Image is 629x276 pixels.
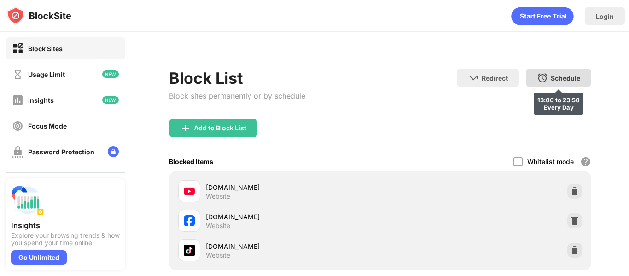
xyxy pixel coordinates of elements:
[184,186,195,197] img: favicons
[12,69,23,80] img: time-usage-off.svg
[184,215,195,226] img: favicons
[108,172,119,183] img: lock-menu.svg
[12,94,23,106] img: insights-off.svg
[169,158,213,165] div: Blocked Items
[482,74,508,82] div: Redirect
[206,212,380,222] div: [DOMAIN_NAME]
[596,12,614,20] div: Login
[12,172,23,183] img: customize-block-page-off.svg
[28,70,65,78] div: Usage Limit
[206,192,230,200] div: Website
[11,221,120,230] div: Insights
[28,122,67,130] div: Focus Mode
[194,124,246,132] div: Add to Block List
[102,70,119,78] img: new-icon.svg
[206,222,230,230] div: Website
[537,104,580,111] div: Every Day
[169,91,305,100] div: Block sites permanently or by schedule
[28,148,94,156] div: Password Protection
[551,74,580,82] div: Schedule
[537,96,580,104] div: 13:00 to 23:50
[206,251,230,259] div: Website
[102,96,119,104] img: new-icon.svg
[12,146,23,158] img: password-protection-off.svg
[184,245,195,256] img: favicons
[511,7,574,25] div: animation
[28,96,54,104] div: Insights
[169,69,305,88] div: Block List
[11,232,120,247] div: Explore your browsing trends & how you spend your time online
[206,241,380,251] div: [DOMAIN_NAME]
[11,250,67,265] div: Go Unlimited
[108,146,119,157] img: lock-menu.svg
[11,184,44,217] img: push-insights.svg
[6,6,71,25] img: logo-blocksite.svg
[12,43,23,54] img: block-on.svg
[206,182,380,192] div: [DOMAIN_NAME]
[527,158,574,165] div: Whitelist mode
[28,45,63,53] div: Block Sites
[12,120,23,132] img: focus-off.svg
